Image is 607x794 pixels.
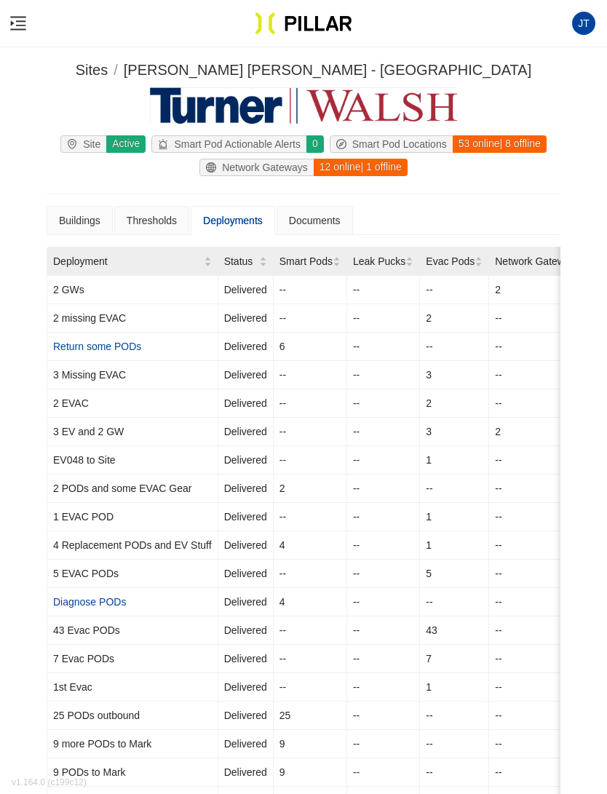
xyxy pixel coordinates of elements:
span: / [114,62,118,78]
span: JT [578,12,590,35]
td: Delivered [218,645,274,673]
td: 6 [274,333,347,361]
div: Smart Pod Locations [330,136,453,152]
td: Delivered [218,389,274,418]
span: compass [336,139,352,149]
td: -- [347,645,420,673]
td: -- [489,475,595,503]
td: 2 [274,475,347,503]
a: alertSmart Pod Actionable Alerts0 [148,135,326,153]
img: Turner Walsh Construction [150,87,457,124]
div: 53 online | 8 offline [452,135,547,153]
td: -- [274,361,347,389]
td: -- [489,333,595,361]
td: 1 [420,531,489,560]
td: -- [347,389,420,418]
td: -- [347,304,420,333]
span: Leak Pucks [353,253,405,269]
td: -- [347,673,420,702]
td: -- [347,276,420,304]
td: -- [274,645,347,673]
span: Sites [76,62,108,78]
td: -- [420,475,489,503]
td: -- [489,673,595,702]
td: Delivered [218,276,274,304]
td: 3 Missing EVAC [47,361,218,389]
div: 0 [306,135,324,153]
td: -- [274,673,347,702]
td: -- [489,616,595,645]
td: -- [489,560,595,588]
td: 4 [274,531,347,560]
td: 9 PODs to Mark [47,758,218,787]
td: 5 [420,560,489,588]
td: 2 [489,418,595,446]
td: -- [347,588,420,616]
span: environment [67,139,83,149]
td: -- [420,276,489,304]
td: -- [489,730,595,758]
td: 2 PODs and some EVAC Gear [47,475,218,503]
td: 1 [420,446,489,475]
td: 2 [420,304,489,333]
td: Delivered [218,304,274,333]
div: 12 online | 1 offline [313,159,408,176]
td: Delivered [218,531,274,560]
td: -- [347,616,420,645]
td: Delivered [218,333,274,361]
td: 1st Evac [47,673,218,702]
span: Network Gateways [495,253,580,269]
td: -- [489,446,595,475]
td: -- [347,418,420,446]
td: 7 [420,645,489,673]
td: -- [420,702,489,730]
td: Delivered [218,361,274,389]
td: 9 [274,730,347,758]
td: -- [347,333,420,361]
td: -- [274,304,347,333]
div: Smart Pod Actionable Alerts [152,136,306,152]
td: Delivered [218,418,274,446]
td: -- [420,588,489,616]
td: 1 [420,503,489,531]
td: 2 [420,389,489,418]
td: -- [347,758,420,787]
td: -- [420,333,489,361]
td: 7 Evac PODs [47,645,218,673]
td: -- [489,503,595,531]
td: Delivered [218,702,274,730]
td: 5 EVAC PODs [47,560,218,588]
td: 25 [274,702,347,730]
span: global [206,162,222,172]
span: Status [224,253,259,269]
div: [PERSON_NAME] [PERSON_NAME] - [GEOGRAPHIC_DATA] [124,59,531,82]
td: Delivered [218,503,274,531]
td: 43 Evac PODs [47,616,218,645]
td: -- [489,531,595,560]
td: -- [489,702,595,730]
td: 4 [274,588,347,616]
div: Thresholds [127,213,177,229]
td: -- [347,503,420,531]
span: Deployment [53,253,204,269]
td: 43 [420,616,489,645]
td: -- [489,758,595,787]
td: 9 more PODs to Mark [47,730,218,758]
td: 2 EVAC [47,389,218,418]
td: -- [489,588,595,616]
td: Delivered [218,560,274,588]
td: 9 [274,758,347,787]
td: -- [274,446,347,475]
td: Delivered [218,616,274,645]
td: -- [347,475,420,503]
div: Buildings [59,213,100,229]
td: -- [274,389,347,418]
td: -- [347,730,420,758]
div: Deployments [203,213,263,229]
td: 3 [420,418,489,446]
div: Site [61,136,106,152]
td: Delivered [218,446,274,475]
td: -- [347,446,420,475]
span: Evac Pods [426,253,475,269]
td: 3 EV and 2 GW [47,418,218,446]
